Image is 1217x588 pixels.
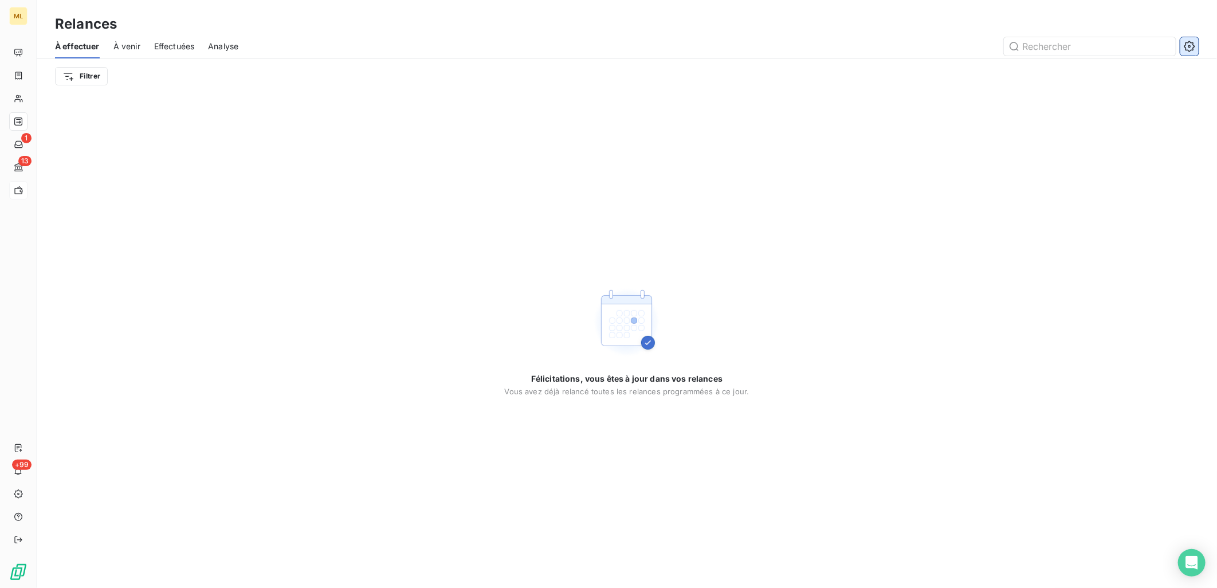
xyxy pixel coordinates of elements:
span: À effectuer [55,41,100,52]
span: Vous avez déjà relancé toutes les relances programmées à ce jour. [505,387,749,396]
div: ML [9,7,28,25]
span: Effectuées [154,41,195,52]
input: Rechercher [1004,37,1176,56]
button: Filtrer [55,67,108,85]
span: Félicitations, vous êtes à jour dans vos relances [531,373,723,385]
span: +99 [12,460,32,470]
span: 13 [18,156,32,166]
div: Open Intercom Messenger [1178,549,1206,577]
h3: Relances [55,14,117,34]
img: Empty state [590,286,664,359]
img: Logo LeanPay [9,563,28,581]
span: À venir [113,41,140,52]
span: Analyse [208,41,238,52]
span: 1 [21,133,32,143]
